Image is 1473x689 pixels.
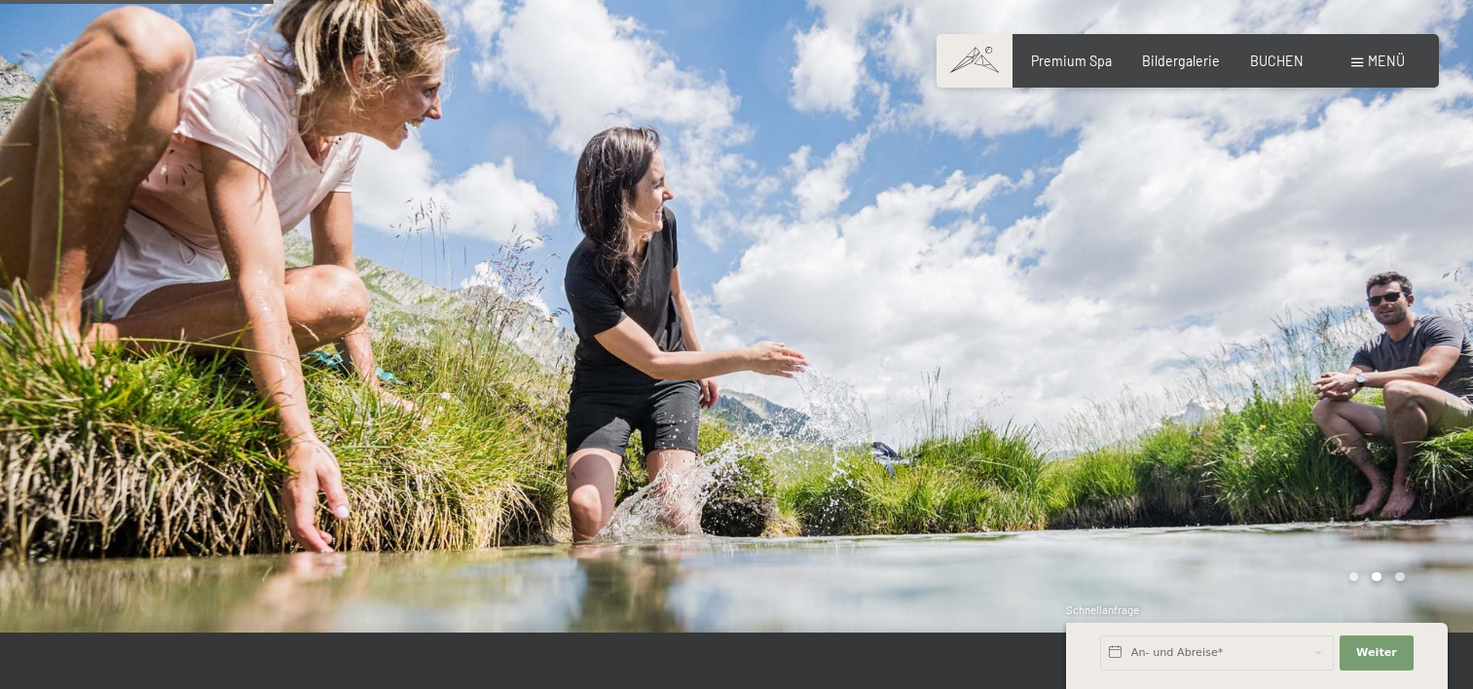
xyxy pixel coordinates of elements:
[1368,53,1405,69] span: Menü
[1250,53,1304,69] a: BUCHEN
[1356,645,1397,661] span: Weiter
[1343,572,1405,582] div: Carousel Pagination
[1066,603,1139,616] span: Schnellanfrage
[1395,572,1405,582] div: Carousel Page 3
[1340,635,1414,671] button: Weiter
[1372,572,1381,582] div: Carousel Page 2 (Current Slide)
[1142,53,1220,69] a: Bildergalerie
[1031,53,1112,69] a: Premium Spa
[1349,572,1359,582] div: Carousel Page 1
